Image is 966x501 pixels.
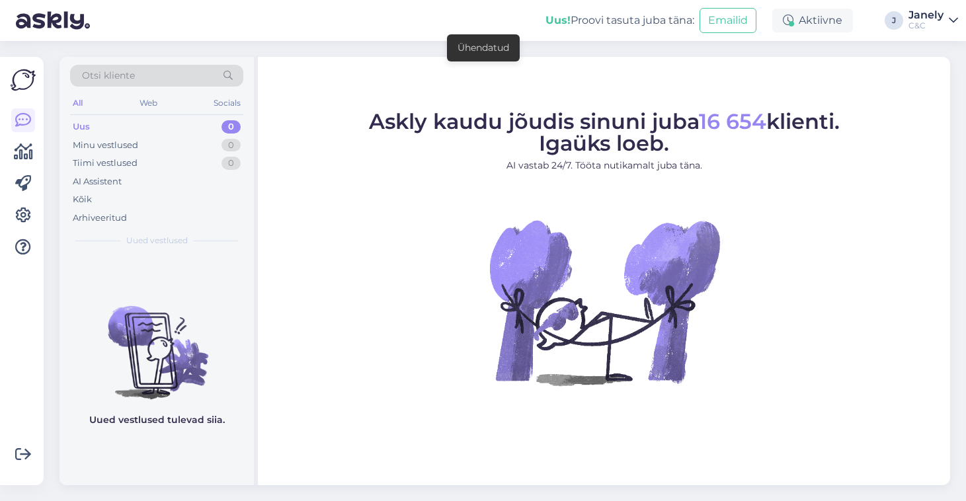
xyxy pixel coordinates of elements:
div: Proovi tasuta juba täna: [545,13,694,28]
div: Web [137,95,160,112]
span: Otsi kliente [82,69,135,83]
img: No chats [60,282,254,401]
div: Arhiveeritud [73,212,127,225]
b: Uus! [545,14,571,26]
div: Uus [73,120,90,134]
span: 16 654 [699,108,766,134]
div: 0 [221,139,241,152]
div: Socials [211,95,243,112]
img: Askly Logo [11,67,36,93]
div: Aktiivne [772,9,853,32]
div: AI Assistent [73,175,122,188]
div: 0 [221,120,241,134]
div: C&C [908,20,944,31]
span: Askly kaudu jõudis sinuni juba klienti. Igaüks loeb. [369,108,840,156]
div: Kõik [73,193,92,206]
button: Emailid [700,8,756,33]
div: All [70,95,85,112]
p: AI vastab 24/7. Tööta nutikamalt juba täna. [369,159,840,173]
img: No Chat active [485,183,723,421]
span: Uued vestlused [126,235,188,247]
p: Uued vestlused tulevad siia. [89,413,225,427]
a: JanelyC&C [908,10,958,31]
div: Janely [908,10,944,20]
div: 0 [221,157,241,170]
div: Minu vestlused [73,139,138,152]
div: Ühendatud [458,41,509,55]
div: J [885,11,903,30]
div: Tiimi vestlused [73,157,138,170]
